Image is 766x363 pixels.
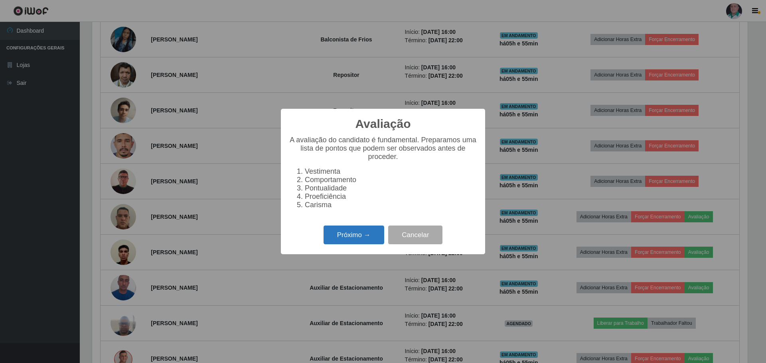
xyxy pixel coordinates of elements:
[388,226,442,244] button: Cancelar
[324,226,384,244] button: Próximo →
[305,167,477,176] li: Vestimenta
[305,192,477,201] li: Proeficiência
[305,201,477,209] li: Carisma
[289,136,477,161] p: A avaliação do candidato é fundamental. Preparamos uma lista de pontos que podem ser observados a...
[305,184,477,192] li: Pontualidade
[355,117,411,131] h2: Avaliação
[305,176,477,184] li: Comportamento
